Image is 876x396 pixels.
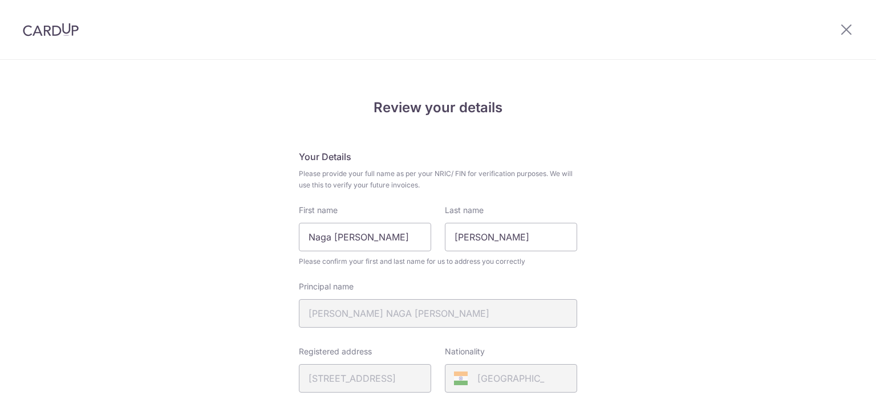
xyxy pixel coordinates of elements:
[445,223,577,251] input: Last name
[299,205,338,216] label: First name
[299,281,354,292] label: Principal name
[299,97,577,118] h4: Review your details
[445,346,485,357] label: Nationality
[445,205,484,216] label: Last name
[803,362,865,390] iframe: Opens a widget where you can find more information
[299,256,577,267] span: Please confirm your first and last name for us to address you correctly
[299,168,577,191] span: Please provide your full name as per your NRIC/ FIN for verification purposes. We will use this t...
[299,150,577,164] h5: Your Details
[299,346,372,357] label: Registered address
[23,23,79,36] img: CardUp
[299,223,431,251] input: First Name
